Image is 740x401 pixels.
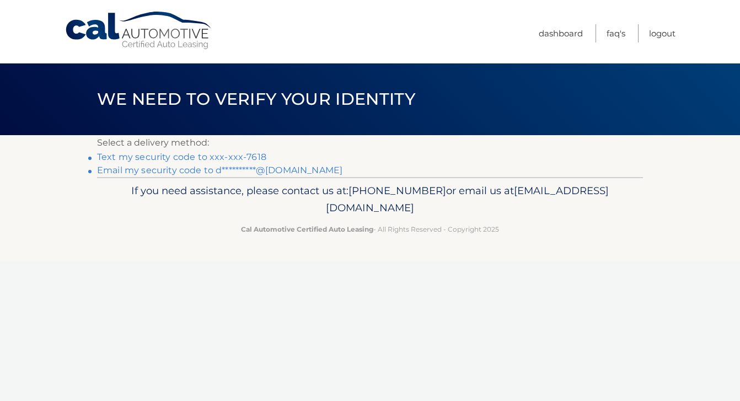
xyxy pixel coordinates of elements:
[539,24,583,42] a: Dashboard
[649,24,675,42] a: Logout
[348,184,446,197] span: [PHONE_NUMBER]
[97,135,643,151] p: Select a delivery method:
[241,225,373,233] strong: Cal Automotive Certified Auto Leasing
[65,11,213,50] a: Cal Automotive
[97,152,266,162] a: Text my security code to xxx-xxx-7618
[104,182,636,217] p: If you need assistance, please contact us at: or email us at
[607,24,625,42] a: FAQ's
[97,165,342,175] a: Email my security code to d**********@[DOMAIN_NAME]
[104,223,636,235] p: - All Rights Reserved - Copyright 2025
[97,89,415,109] span: We need to verify your identity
